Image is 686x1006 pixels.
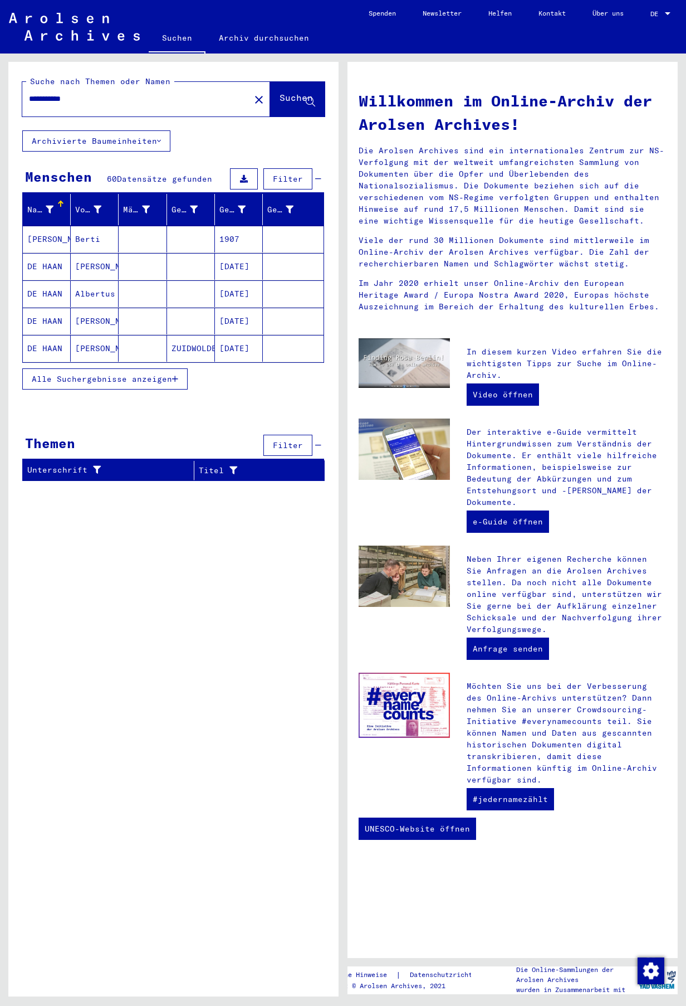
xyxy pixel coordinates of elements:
mat-header-cell: Geburtsort [167,194,215,225]
a: UNESCO-Website öffnen [359,818,476,840]
font: Im Jahr 2020 erhielt unser Online-Archiv den European Heritage Award / Europa Nostra Award 2020, ... [359,278,659,312]
font: Copyright © Arolsen Archives, 2021 [313,981,445,990]
button: Klar [248,88,270,110]
font: Menschen [25,168,92,185]
div: Vorname [75,201,118,218]
a: e-Guide öffnen [467,511,549,533]
font: Suchen [280,92,313,103]
font: Unterschrift [27,465,87,475]
font: Nachname [27,205,67,215]
font: wurden in Zusammenarbeit mit [516,985,625,994]
button: Filter [263,168,312,189]
font: Die Arolsen Archives sind ein internationales Zentrum zur NS-Verfolgung mit der weltweit umfangre... [359,145,664,226]
font: Themen [25,435,75,451]
img: video.jpg [359,338,450,388]
button: Filter [263,435,312,456]
font: Rechtliche Hinweise [313,970,387,979]
font: UNESCO-Website öffnen [365,824,470,834]
font: Filter [273,174,303,184]
font: [DATE] [219,289,249,299]
font: [DATE] [219,261,249,271]
img: inquiries.jpg [359,546,450,607]
font: Viele der rund 30 Millionen Dokumente sind mittlerweile im Online-Archiv der Arolsen Archives ver... [359,235,649,269]
font: #jedernamezählt [473,794,548,804]
font: Mädchenname [123,205,178,215]
font: DE HAAN [27,343,62,353]
mat-icon: close [252,93,266,106]
font: [PERSON_NAME] [75,261,140,271]
a: Video öffnen [467,383,539,406]
font: Neben Ihrer eigenen Recherche können Sie Anfragen an die Arolsen Archives stellen. Da noch nicht ... [467,554,662,634]
div: Nachname [27,201,70,218]
font: Suchen [162,33,192,43]
font: Archiv durchsuchen [219,33,309,43]
mat-header-cell: Mädchenname [119,194,166,225]
mat-header-cell: Geburtsdatum [215,194,263,225]
font: Berti [75,234,100,244]
font: [DATE] [219,316,249,326]
font: e-Guide öffnen [473,517,543,527]
a: Archiv durchsuchen [205,25,322,51]
font: ZUIDWOLDE [171,343,217,353]
font: [PERSON_NAME] [27,234,92,244]
div: Geburtsdatum [219,201,262,218]
img: eguide.jpg [359,419,450,480]
button: Suchen [270,82,325,116]
font: [DATE] [219,343,249,353]
font: In diesem kurzen Video erfahren Sie die wichtigsten Tipps zur Suche im Online-Archiv. [467,347,662,380]
font: Vorname [75,205,110,215]
font: Kontakt [538,9,566,17]
div: Mädchenname [123,201,166,218]
font: Geburtsort [171,205,222,215]
font: Alle Suchergebnisse anzeigen [32,374,172,384]
font: Newsletter [423,9,462,17]
font: Titel [199,465,224,475]
font: 1907 [219,234,239,244]
font: Filter [273,440,303,450]
div: Unterschrift [27,461,194,479]
a: Suchen [149,25,205,54]
font: Der interaktive e-Guide vermittelt Hintergrundwissen zum Verständnis der Dokumente. Er enthält vi... [467,427,657,507]
font: 60 [107,174,117,184]
font: Video öffnen [473,390,533,400]
font: DE HAAN [27,289,62,299]
a: Anfrage senden [467,638,549,660]
font: Archivierte Baumeinheiten [32,136,157,146]
img: yv_logo.png [636,966,678,994]
font: DE HAAN [27,261,62,271]
font: [PERSON_NAME] [75,316,140,326]
font: Anfrage senden [473,644,543,654]
font: Spenden [369,9,396,17]
font: Über uns [592,9,624,17]
font: Möchten Sie uns bei der Verbesserung des Online-Archivs unterstützen? Dann nehmen Sie an unserer ... [467,681,657,785]
button: Archivierte Baumeinheiten [22,130,170,152]
font: Helfen [488,9,512,17]
font: Geburtsdatum [219,205,280,215]
img: Arolsen_neg.svg [9,13,140,41]
div: Gefangener # [267,201,310,218]
img: enc.jpg [359,673,450,738]
font: Willkommen im Online-Archiv der Arolsen Archives! [359,91,652,134]
mat-header-cell: Gefangener # [263,194,324,225]
font: Gefangener # [267,205,327,215]
div: Geburtsort [171,201,214,218]
font: DE HAAN [27,316,62,326]
font: Albertus [75,289,115,299]
mat-header-cell: Vorname [71,194,119,225]
font: Datenschutzrichtlinie [410,970,492,979]
a: Datenschutzrichtlinie [401,969,505,981]
font: DE [650,9,658,18]
img: Einwilligung ändern [638,958,664,984]
button: Alle Suchergebnisse anzeigen [22,368,188,390]
font: Suche nach Themen oder Namen [30,76,170,86]
font: | [396,970,401,980]
div: Titel [199,461,311,479]
font: [PERSON_NAME] [75,343,140,353]
font: Datensätze gefunden [117,174,212,184]
a: #jedernamezählt [467,788,554,810]
a: Rechtliche Hinweise [313,969,396,981]
mat-header-cell: Nachname [23,194,71,225]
